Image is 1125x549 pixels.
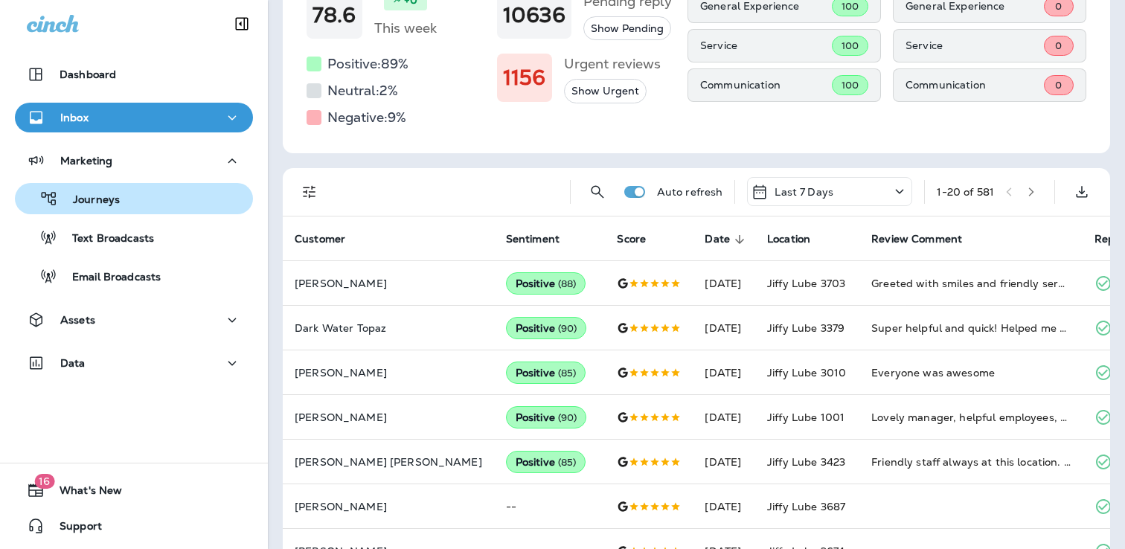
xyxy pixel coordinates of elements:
p: Auto refresh [657,186,723,198]
div: Super helpful and quick! Helped me get my registration renewal, applied new windshield wiper blad... [871,321,1071,335]
span: Customer [295,233,365,246]
div: Positive [506,362,586,384]
div: Positive [506,406,587,428]
span: 0 [1055,39,1062,52]
span: Review Comment [871,233,962,245]
div: Positive [506,272,586,295]
span: Jiffy Lube 1001 [767,411,844,424]
span: Review Comment [871,233,981,246]
td: [DATE] [693,261,755,306]
h5: Neutral: 2 % [327,79,398,103]
p: [PERSON_NAME] [295,411,482,423]
span: Date [705,233,749,246]
button: Marketing [15,146,253,176]
span: ( 88 ) [558,277,577,290]
h1: 1156 [503,65,546,90]
p: Last 7 Days [775,186,833,198]
h1: 10636 [503,3,565,28]
div: Positive [506,317,587,339]
div: Friendly staff always at this location. Helpful not pushy. Pretty fast even with multiple cars al... [871,455,1071,469]
button: Assets [15,305,253,335]
button: Journeys [15,183,253,214]
button: Dashboard [15,60,253,89]
p: Email Broadcasts [57,271,161,285]
td: [DATE] [693,440,755,484]
span: 100 [842,79,859,91]
p: Dashboard [60,68,116,80]
button: Text Broadcasts [15,222,253,253]
td: [DATE] [693,395,755,440]
span: Score [617,233,665,246]
h5: Negative: 9 % [327,106,406,129]
button: Search Reviews [583,177,612,207]
h5: Positive: 89 % [327,52,408,76]
button: Email Broadcasts [15,260,253,292]
h5: Urgent reviews [564,52,661,76]
p: Assets [60,314,95,326]
div: Lovely manager, helpful employees, fast and excellent service. Thank you for your help today!!!! [871,410,1071,425]
p: Communication [906,79,1044,91]
button: Export as CSV [1067,177,1097,207]
p: Text Broadcasts [57,232,154,246]
button: Support [15,511,253,541]
p: Journeys [58,193,120,208]
h1: 78.6 [312,3,356,28]
span: Jiffy Lube 3010 [767,366,846,379]
div: 1 - 20 of 581 [937,186,994,198]
span: ( 85 ) [558,367,577,379]
td: -- [494,484,606,529]
button: Inbox [15,103,253,132]
td: [DATE] [693,306,755,350]
span: Customer [295,233,345,245]
span: Jiffy Lube 3379 [767,321,844,335]
p: Service [906,39,1044,51]
button: Show Urgent [564,79,647,103]
p: Data [60,357,86,369]
span: Sentiment [506,233,579,246]
span: 0 [1055,79,1062,91]
span: ( 90 ) [558,322,577,335]
span: Date [705,233,730,245]
span: Jiffy Lube 3423 [767,455,845,469]
div: Greeted with smiles and friendly service. Everyone was helpful and great customer service [871,276,1071,291]
span: Sentiment [506,233,560,245]
h5: This week [374,16,437,40]
span: 16 [34,474,54,489]
p: [PERSON_NAME] [295,277,482,289]
td: [DATE] [693,350,755,395]
button: 16What's New [15,475,253,505]
button: Show Pending [583,16,671,41]
span: Location [767,233,810,245]
p: Marketing [60,155,112,167]
p: [PERSON_NAME] [PERSON_NAME] [295,456,482,468]
p: Dark Water Topaz [295,322,482,334]
span: Support [45,520,102,538]
span: Jiffy Lube 3703 [767,277,845,290]
span: ( 85 ) [558,456,577,469]
span: ( 90 ) [558,411,577,424]
span: Location [767,233,830,246]
button: Filters [295,177,324,207]
div: Positive [506,451,586,473]
p: [PERSON_NAME] [295,367,482,379]
button: Collapse Sidebar [221,9,263,39]
span: Jiffy Lube 3687 [767,500,845,513]
p: Inbox [60,112,89,123]
td: [DATE] [693,484,755,529]
span: Score [617,233,646,245]
p: [PERSON_NAME] [295,501,482,513]
button: Data [15,348,253,378]
span: 100 [842,39,859,52]
p: Service [700,39,832,51]
span: What's New [45,484,122,502]
div: Everyone was awesome [871,365,1071,380]
p: Communication [700,79,832,91]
